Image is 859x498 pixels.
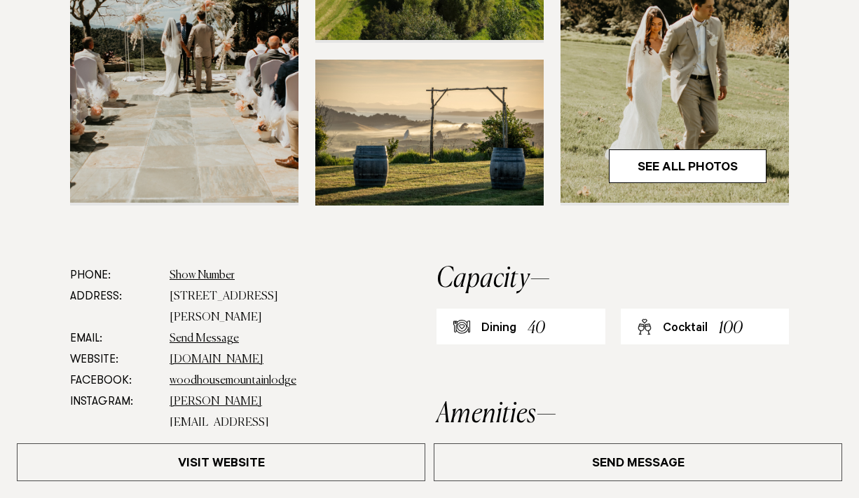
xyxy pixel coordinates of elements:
dd: [STREET_ADDRESS][PERSON_NAME] [170,286,346,328]
a: Show Number [170,270,235,281]
dt: Facebook: [70,370,158,391]
a: Send Message [434,443,842,481]
a: See All Photos [609,149,767,183]
h2: Capacity [437,265,789,293]
dt: Instagram: [70,391,158,455]
dt: Website: [70,349,158,370]
a: Send Message [170,333,239,344]
h2: Amenities [437,401,789,429]
a: [PERSON_NAME][EMAIL_ADDRESS][DOMAIN_NAME] [170,396,269,450]
dt: Address: [70,286,158,328]
div: 40 [528,316,545,342]
a: woodhousemountainlodge [170,375,296,386]
div: 100 [719,316,743,342]
a: [DOMAIN_NAME] [170,354,263,365]
dt: Email: [70,328,158,349]
a: Visit Website [17,443,425,481]
div: Dining [481,321,516,337]
dt: Phone: [70,265,158,286]
div: Cocktail [663,321,708,337]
